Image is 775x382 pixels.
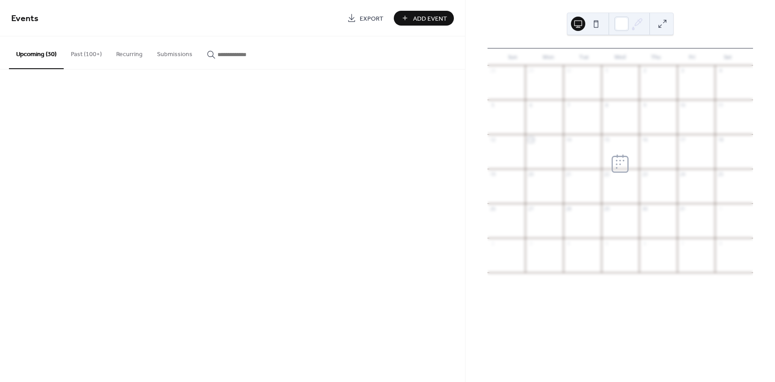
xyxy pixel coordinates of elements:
[109,36,150,68] button: Recurring
[150,36,200,68] button: Submissions
[679,102,686,109] div: 10
[679,171,686,177] div: 24
[490,102,496,109] div: 5
[340,11,390,26] a: Export
[566,206,572,212] div: 28
[718,171,724,177] div: 25
[490,206,496,212] div: 26
[531,48,566,66] div: Mon
[495,48,531,66] div: Sun
[360,14,383,23] span: Export
[642,240,648,246] div: 6
[718,240,724,246] div: 8
[604,171,610,177] div: 22
[604,68,610,74] div: 1
[566,48,602,66] div: Tue
[528,240,534,246] div: 3
[394,11,454,26] button: Add Event
[718,206,724,212] div: 1
[679,206,686,212] div: 31
[642,171,648,177] div: 23
[490,137,496,143] div: 12
[604,206,610,212] div: 29
[604,102,610,109] div: 8
[490,240,496,246] div: 2
[566,240,572,246] div: 4
[718,68,724,74] div: 4
[528,137,534,143] div: 13
[528,171,534,177] div: 20
[604,137,610,143] div: 15
[718,137,724,143] div: 18
[64,36,109,68] button: Past (100+)
[528,102,534,109] div: 6
[642,137,648,143] div: 16
[674,48,710,66] div: Fri
[566,102,572,109] div: 7
[604,240,610,246] div: 5
[602,48,638,66] div: Wed
[679,137,686,143] div: 17
[566,68,572,74] div: 30
[642,102,648,109] div: 9
[566,171,572,177] div: 21
[679,68,686,74] div: 3
[566,137,572,143] div: 14
[528,206,534,212] div: 27
[490,171,496,177] div: 19
[638,48,674,66] div: Thu
[413,14,447,23] span: Add Event
[679,240,686,246] div: 7
[11,10,39,27] span: Events
[642,68,648,74] div: 2
[718,102,724,109] div: 11
[528,68,534,74] div: 29
[9,36,64,69] button: Upcoming (30)
[490,68,496,74] div: 28
[642,206,648,212] div: 30
[710,48,746,66] div: Sat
